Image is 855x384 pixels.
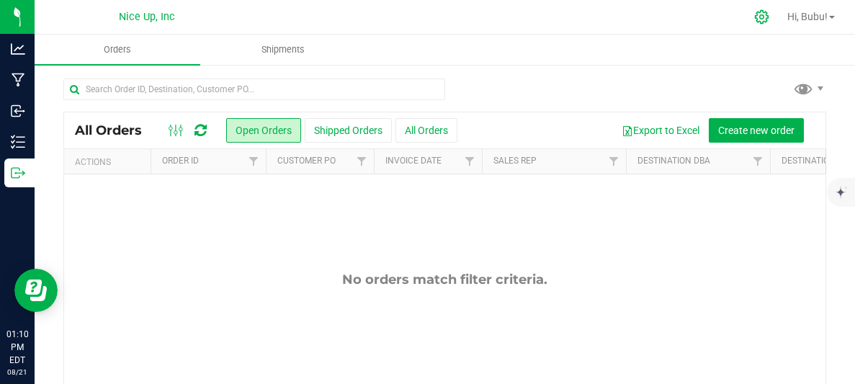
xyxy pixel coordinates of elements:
[782,156,836,166] a: Destination
[200,35,366,65] a: Shipments
[385,156,442,166] a: Invoice Date
[395,118,457,143] button: All Orders
[11,166,25,180] inline-svg: Outbound
[493,156,537,166] a: Sales Rep
[458,149,482,174] a: Filter
[242,43,324,56] span: Shipments
[11,73,25,87] inline-svg: Manufacturing
[602,149,626,174] a: Filter
[6,367,28,378] p: 08/21
[119,11,175,23] span: Nice Up, Inc
[35,35,200,65] a: Orders
[787,11,828,22] span: Hi, Bubu!
[6,328,28,367] p: 01:10 PM EDT
[162,156,199,166] a: Order ID
[242,149,266,174] a: Filter
[718,125,794,136] span: Create new order
[64,272,825,287] div: No orders match filter criteria.
[637,156,710,166] a: Destination DBA
[11,104,25,118] inline-svg: Inbound
[11,42,25,56] inline-svg: Analytics
[63,79,445,100] input: Search Order ID, Destination, Customer PO...
[752,9,772,24] div: Manage settings
[350,149,374,174] a: Filter
[277,156,336,166] a: Customer PO
[226,118,301,143] button: Open Orders
[612,118,709,143] button: Export to Excel
[75,157,145,167] div: Actions
[11,135,25,149] inline-svg: Inventory
[709,118,804,143] button: Create new order
[746,149,770,174] a: Filter
[75,122,156,138] span: All Orders
[14,269,58,312] iframe: Resource center
[84,43,151,56] span: Orders
[305,118,392,143] button: Shipped Orders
